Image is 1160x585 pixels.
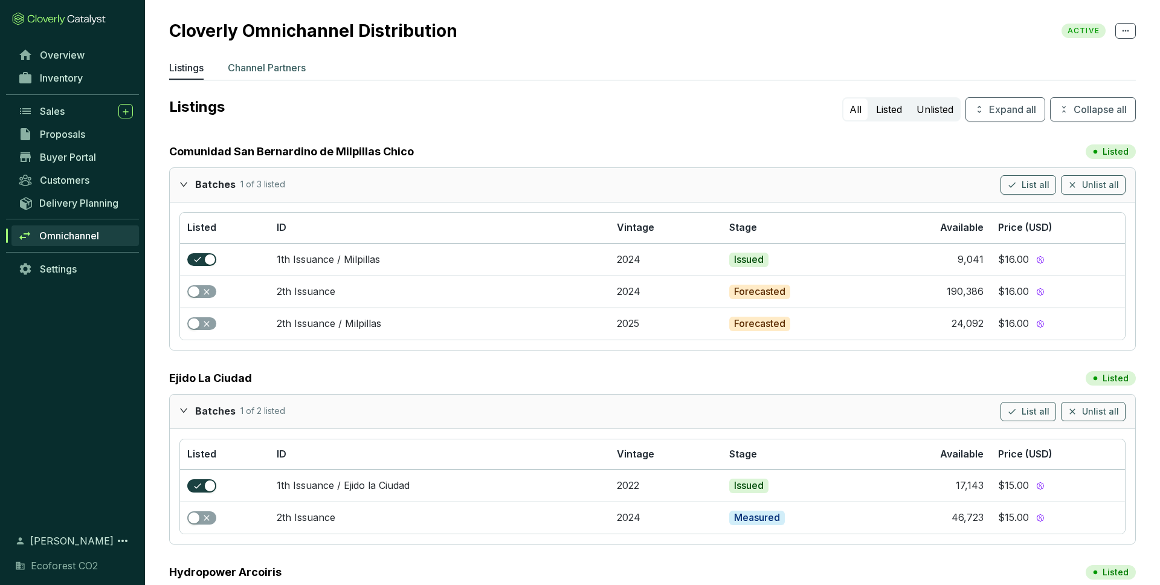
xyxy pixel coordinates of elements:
span: Unlist all [1082,179,1119,191]
div: expanded [179,402,195,419]
a: 1th Issuance / Ejido la Ciudad [277,479,410,491]
div: expanded [179,175,195,193]
section: $15.00 [998,479,1118,493]
th: ID [269,213,610,244]
th: Listed [180,439,269,470]
span: Vintage [617,221,654,233]
span: Proposals [40,128,85,140]
a: Ejido La Ciudad [169,370,252,387]
a: Inventory [12,68,139,88]
span: [PERSON_NAME] [30,534,114,548]
td: 2025 [610,308,721,340]
th: Vintage [610,213,721,244]
span: Collapse all [1074,102,1127,117]
span: List all [1022,406,1049,418]
th: ID [269,439,610,470]
td: 2th Issuance [269,276,610,308]
span: expanded [179,406,188,415]
p: Measured [734,511,780,525]
p: Issued [734,253,764,267]
td: 2024 [610,276,721,308]
span: ID [277,448,286,460]
p: 1 of 3 listed [240,178,285,192]
a: Sales [12,101,139,121]
a: 1th Issuance / Milpillas [277,253,380,265]
a: 2th Issuance [277,285,335,297]
span: Omnichannel [39,230,99,242]
th: Stage [722,439,856,470]
p: Listed [1103,146,1129,158]
a: Comunidad San Bernardino de Milpillas Chico [169,143,414,160]
span: Unlist all [1082,406,1119,418]
span: Sales [40,105,65,117]
p: 1 of 2 listed [240,405,285,418]
a: Hydropower Arcoiris [169,564,282,581]
button: Expand all [965,97,1045,121]
span: Customers [40,174,89,186]
p: Forecasted [734,317,785,331]
th: Available [856,439,990,470]
span: Delivery Planning [39,197,118,209]
div: 190,386 [947,285,984,299]
div: 24,092 [952,317,984,331]
td: 2th Issuance [269,502,610,534]
p: Listed [1103,372,1129,384]
td: 2022 [610,470,721,502]
span: Settings [40,263,77,275]
button: List all [1000,402,1056,421]
section: $16.00 [998,285,1118,299]
a: Omnichannel [11,225,139,246]
p: Forecasted [734,285,785,299]
td: 2024 [610,244,721,276]
h2: Cloverly Omnichannel Distribution [169,21,469,41]
div: 9,041 [958,253,984,267]
span: Inventory [40,72,83,84]
span: Listed [187,221,216,233]
p: Batches [195,178,236,192]
button: All [843,99,868,120]
span: ACTIVE [1062,24,1106,38]
section: $16.00 [998,253,1118,267]
span: Price (USD) [998,448,1052,460]
td: 1th Issuance / Ejido la Ciudad [269,470,610,502]
a: Customers [12,170,139,190]
div: 17,143 [956,479,984,493]
button: Unlist all [1061,402,1126,421]
button: Unlisted [910,99,959,120]
div: 46,723 [952,511,984,525]
span: Stage [729,221,757,233]
p: Listings [169,60,204,75]
span: Listed [187,448,216,460]
span: Buyer Portal [40,151,96,163]
p: Listings [169,97,837,117]
span: Stage [729,448,757,460]
th: Available [856,213,990,244]
td: 2024 [610,502,721,534]
th: Vintage [610,439,721,470]
section: $16.00 [998,317,1118,331]
p: Listed [1103,566,1129,578]
button: Unlist all [1061,175,1126,195]
span: Vintage [617,448,654,460]
section: $15.00 [998,511,1118,525]
span: expanded [179,180,188,189]
p: Channel Partners [228,60,306,75]
a: Overview [12,45,139,65]
th: Listed [180,213,269,244]
a: 2th Issuance [277,511,335,523]
td: 1th Issuance / Milpillas [269,244,610,276]
span: ID [277,221,286,233]
span: Ecoforest CO2 [31,558,98,573]
a: Delivery Planning [12,193,139,213]
button: Collapse all [1050,97,1136,121]
p: Batches [195,405,236,418]
span: Overview [40,49,85,61]
span: Expand all [989,102,1036,117]
span: Available [940,448,984,460]
span: Available [940,221,984,233]
button: Listed [870,99,908,120]
a: Settings [12,259,139,279]
th: Stage [722,213,856,244]
a: Buyer Portal [12,147,139,167]
span: List all [1022,179,1049,191]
